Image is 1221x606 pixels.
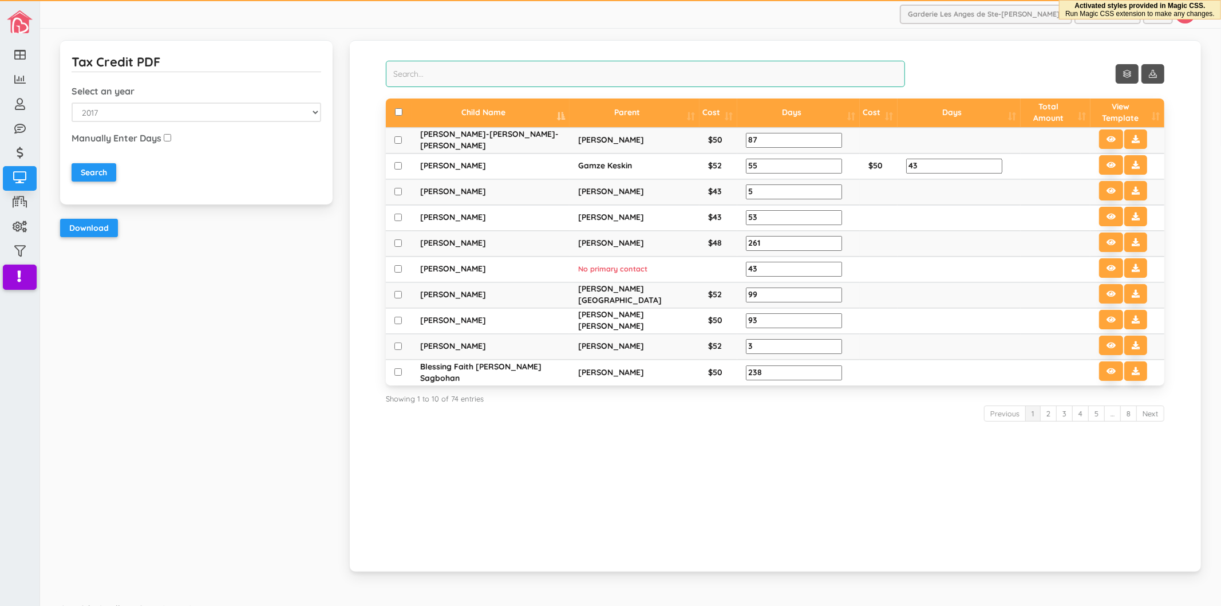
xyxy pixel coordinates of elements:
th: Days: activate to sort column ascending [898,99,1020,128]
td: $52 [700,282,737,308]
td: [PERSON_NAME] [412,205,570,231]
th: Cost: activate to sort column ascending [860,99,898,128]
td: $43 [700,179,737,205]
td: [PERSON_NAME] [412,179,570,205]
td: $48 [700,231,737,257]
td: [PERSON_NAME] [412,308,570,334]
td: $52 [700,334,737,360]
td: [PERSON_NAME] [570,231,700,257]
td: [PERSON_NAME] [412,231,570,257]
td: [PERSON_NAME] [PERSON_NAME] [570,308,700,334]
a: 5 [1088,406,1105,422]
td: [PERSON_NAME]-[PERSON_NAME]-[PERSON_NAME] [412,128,570,154]
td: $50 [700,128,737,154]
td: Gamze Keskin [570,154,700,179]
a: 3 [1056,406,1073,422]
td: [PERSON_NAME] [412,334,570,360]
h5: Tax Credit PDF [72,55,160,69]
td: [PERSON_NAME] [570,128,700,154]
span: No primary contact [578,264,647,273]
td: $50 [700,360,737,385]
th: Child Name: activate to sort column descending [412,99,570,128]
div: Activated styles provided in Magic CSS. [1065,2,1215,18]
div: Showing 1 to 10 of 74 entries [386,389,1164,404]
h3: Manually Enter Days [72,133,161,144]
a: 1 [1025,406,1041,422]
a: Next [1136,406,1164,422]
a: 2 [1040,406,1057,422]
th: Parent: activate to sort column ascending [570,99,700,128]
td: [PERSON_NAME][GEOGRAPHIC_DATA] [570,282,700,308]
td: [PERSON_NAME] [412,154,570,179]
img: image [7,10,33,33]
input: Download [60,219,118,237]
a: … [1104,406,1121,422]
a: Previous [984,406,1026,422]
a: 8 [1120,406,1137,422]
td: [PERSON_NAME] [570,179,700,205]
td: $43 [700,205,737,231]
span: Run Magic CSS extension to make any changes. [1065,10,1215,18]
td: [PERSON_NAME] [570,334,700,360]
input: Search... [386,61,905,87]
th: View Template: activate to sort column ascending [1090,99,1164,128]
td: [PERSON_NAME] [570,205,700,231]
th: Cost: activate to sort column ascending [700,99,737,128]
td: $50 [860,154,898,179]
td: [PERSON_NAME] [570,360,700,385]
th: Days: activate to sort column ascending [737,99,860,128]
td: Blessing Faith [PERSON_NAME] Sagbohan [412,360,570,385]
td: [PERSON_NAME] [412,257,570,282]
th: Total Amount: activate to sort column ascending [1021,99,1090,128]
h3: Select an year [72,86,321,97]
a: 4 [1072,406,1089,422]
input: Search [72,163,116,182]
td: $50 [700,308,737,334]
td: [PERSON_NAME] [412,282,570,308]
iframe: chat widget [1173,560,1210,595]
td: $52 [700,154,737,179]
